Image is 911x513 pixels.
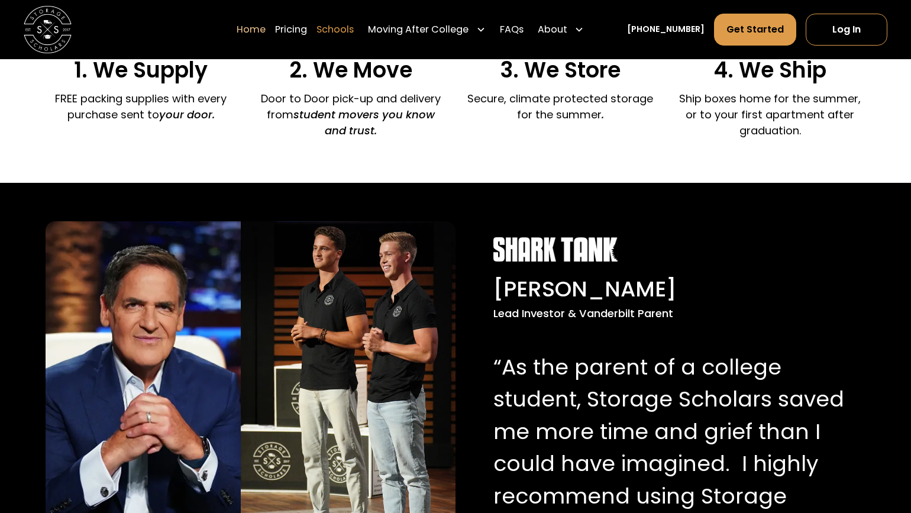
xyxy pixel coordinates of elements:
[465,57,655,83] h3: 3. We Store
[602,107,604,122] em: .
[46,91,236,122] p: FREE packing supplies with every purchase sent to
[293,107,435,138] em: student movers you know and trust.
[46,57,236,83] h3: 1. We Supply
[533,13,589,46] div: About
[500,13,524,46] a: FAQs
[256,57,446,83] h3: 2. We Move
[493,273,847,305] div: [PERSON_NAME]
[256,91,446,139] p: Door to Door pick-up and delivery from
[363,13,490,46] div: Moving After College
[675,57,865,83] h3: 4. We Ship
[493,237,618,262] img: Shark Tank white logo.
[275,13,307,46] a: Pricing
[714,14,796,46] a: Get Started
[538,22,567,37] div: About
[316,13,354,46] a: Schools
[237,13,266,46] a: Home
[368,22,469,37] div: Moving After College
[627,24,705,36] a: [PHONE_NUMBER]
[159,107,215,122] em: your door.
[806,14,887,46] a: Log In
[24,6,72,54] img: Storage Scholars main logo
[493,305,847,321] div: Lead Investor & Vanderbilt Parent
[675,91,865,139] p: Ship boxes home for the summer, or to your first apartment after graduation.
[465,91,655,122] p: Secure, climate protected storage for the summer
